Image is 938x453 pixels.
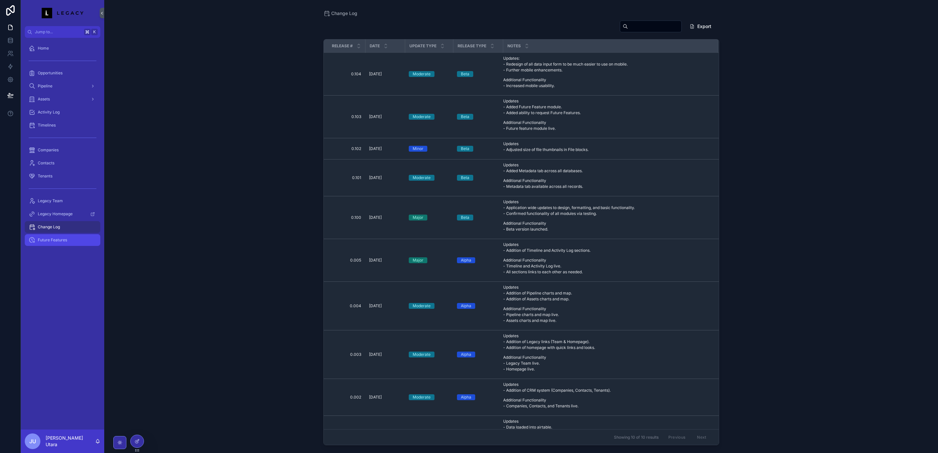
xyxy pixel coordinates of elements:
[503,284,657,302] p: Updates - Addition of Pipeline charts and map. - Addition of Assets charts and map.
[409,303,449,309] a: Moderate
[38,123,56,128] span: Timelines
[38,70,63,76] span: Opportunities
[503,55,710,93] a: Updates: - Redesign of all data input form to be much easier to use on mobile. - Further mobile e...
[38,224,60,230] span: Change Log
[461,146,469,152] div: Beta
[503,382,627,393] p: Updates - Addition of CRM system (Companies, Contacts, Tenants).
[42,8,83,18] img: App logo
[25,106,100,118] a: Activity Log
[461,257,471,263] div: Alpha
[503,77,705,89] p: Additional Functionality - Increased mobile usability.
[38,211,73,217] span: Legacy Homepage
[25,208,100,220] a: Legacy Homepage
[461,394,471,400] div: Alpha
[25,157,100,169] a: Contacts
[369,71,382,77] span: [DATE]
[461,114,469,120] div: Beta
[457,71,499,77] a: Beta
[409,71,449,77] a: Moderate
[409,352,449,357] a: Moderate
[461,352,471,357] div: Alpha
[884,445,934,450] strong: Powered by VolterraIQ
[38,97,50,102] span: Assets
[503,141,605,153] p: Updates - Adjusted size of file thumbnails in File blocks.
[413,215,423,220] div: Major
[503,199,710,217] p: Updates - Application wide updates to design, formatting, and basic functionality. - Confirmed fu...
[369,352,382,357] span: [DATE]
[614,435,659,440] span: Showing 10 of 10 results
[25,119,100,131] a: Timelines
[457,114,499,120] a: Beta
[332,258,362,263] a: 0.005
[370,43,380,49] span: Date
[507,43,521,49] span: Notes
[38,174,52,179] span: Tenants
[503,333,699,351] p: Updates - Addition of Legacy links (Team & Homepage). - Addition of homepage with quick links and...
[413,257,423,263] div: Major
[25,42,100,54] a: Home
[413,352,431,357] div: Moderate
[457,175,499,181] a: Beta
[369,114,382,119] span: [DATE]
[409,257,449,263] a: Major
[25,195,100,207] a: Legacy Team
[369,215,401,220] a: [DATE]
[25,26,100,38] button: Jump to...K
[503,120,657,131] p: Additional Functionality - Future feature module live.
[457,352,499,357] a: Alpha
[332,114,362,119] span: 0.103
[29,437,36,445] span: JU
[46,435,95,448] p: [PERSON_NAME] Utara
[503,162,710,193] a: Updates - Added Metadata tab across all databases.Additional Functionality - Metadata tab availab...
[25,93,100,105] a: Assets
[38,110,60,115] span: Activity Log
[369,303,401,309] a: [DATE]
[457,394,499,400] a: Alpha
[409,175,449,181] a: Moderate
[503,355,699,372] p: Additional Functionality - Legacy Team live. - Homepage live.
[332,303,362,309] a: 0.004
[503,199,710,236] a: Updates - Application wide updates to design, formatting, and basic functionality. - Confirmed fu...
[38,237,67,243] span: Future Features
[369,175,382,180] span: [DATE]
[503,397,627,409] p: Additional Functionality - Companies, Contacts, and Tenants live.
[503,220,710,232] p: Additional Functionality - Beta version launched.
[461,303,471,309] div: Alpha
[38,198,63,204] span: Legacy Team
[684,21,717,32] button: Export
[25,234,100,246] a: Future Features
[323,10,357,17] a: Change Log
[503,242,710,279] a: Updates - Addition of Timeline and Activity Log sections.Additional Functionality - Timeline and ...
[503,98,710,135] a: Updates - Added Future Feature module. - Added ability to request Future Features.Additional Func...
[38,160,54,166] span: Contacts
[369,215,382,220] span: [DATE]
[409,394,449,400] a: Moderate
[332,71,362,77] a: 0.104
[369,258,382,263] span: [DATE]
[369,175,401,180] a: [DATE]
[409,215,449,220] a: Major
[503,382,710,413] a: Updates - Addition of CRM system (Companies, Contacts, Tenants).Additional Functionality - Compan...
[503,98,657,116] p: Updates - Added Future Feature module. - Added ability to request Future Features.
[461,71,469,77] div: Beta
[503,242,686,253] p: Updates - Addition of Timeline and Activity Log sections.
[503,333,710,376] a: Updates - Addition of Legacy links (Team & Homepage). - Addition of homepage with quick links and...
[332,146,362,151] span: 0.102
[503,306,657,324] p: Additional Functionality - Pipeline charts and map live. - Assets charts and map live.
[332,215,362,220] a: 0.100
[332,43,353,49] span: Release #
[457,257,499,263] a: Alpha
[503,418,710,442] p: Updates - Data loaded into airtable. - Base Nexus application created. - Linking of backend data ...
[369,395,401,400] a: [DATE]
[332,175,362,180] a: 0.101
[332,352,362,357] a: 0.003
[369,71,401,77] a: [DATE]
[25,144,100,156] a: Companies
[25,80,100,92] a: Pipeline
[369,395,382,400] span: [DATE]
[461,215,469,220] div: Beta
[21,38,104,254] div: scrollable content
